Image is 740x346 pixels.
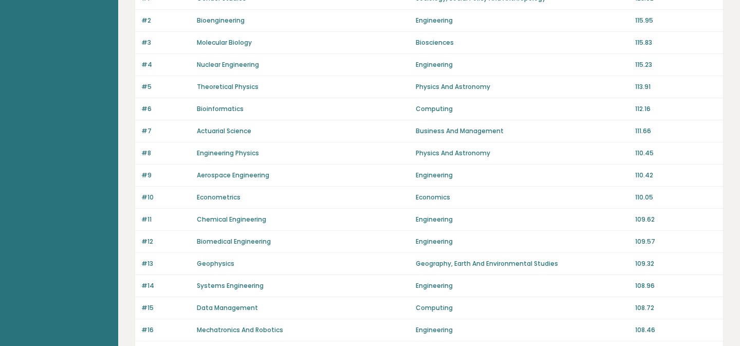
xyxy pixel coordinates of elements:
p: 111.66 [635,126,717,136]
a: Bioengineering [197,16,245,25]
p: Engineering [416,60,628,69]
p: Engineering [416,281,628,290]
p: #9 [141,171,191,180]
p: #7 [141,126,191,136]
p: Computing [416,303,628,313]
p: #10 [141,193,191,202]
a: Nuclear Engineering [197,60,259,69]
p: 115.23 [635,60,717,69]
p: Physics And Astronomy [416,82,628,92]
p: Engineering [416,215,628,224]
p: 112.16 [635,104,717,114]
p: #4 [141,60,191,69]
p: Engineering [416,237,628,246]
p: 108.96 [635,281,717,290]
p: #2 [141,16,191,25]
a: Systems Engineering [197,281,264,290]
p: #3 [141,38,191,47]
a: Chemical Engineering [197,215,266,224]
p: #15 [141,303,191,313]
a: Biomedical Engineering [197,237,271,246]
p: #5 [141,82,191,92]
a: Engineering Physics [197,149,259,157]
a: Aerospace Engineering [197,171,269,179]
p: Physics And Astronomy [416,149,628,158]
p: 109.62 [635,215,717,224]
p: Economics [416,193,628,202]
p: 115.83 [635,38,717,47]
p: 110.45 [635,149,717,158]
p: 108.72 [635,303,717,313]
p: Business And Management [416,126,628,136]
p: #14 [141,281,191,290]
p: Engineering [416,325,628,335]
p: 115.95 [635,16,717,25]
p: Engineering [416,171,628,180]
p: Engineering [416,16,628,25]
p: #6 [141,104,191,114]
p: Biosciences [416,38,628,47]
p: 110.05 [635,193,717,202]
a: Molecular Biology [197,38,252,47]
p: 113.91 [635,82,717,92]
p: 109.57 [635,237,717,246]
p: #11 [141,215,191,224]
p: #16 [141,325,191,335]
p: #13 [141,259,191,268]
a: Econometrics [197,193,240,202]
a: Actuarial Science [197,126,251,135]
p: #8 [141,149,191,158]
p: 109.32 [635,259,717,268]
p: 110.42 [635,171,717,180]
p: Computing [416,104,628,114]
a: Data Management [197,303,258,312]
p: Geography, Earth And Environmental Studies [416,259,628,268]
a: Geophysics [197,259,234,268]
p: #12 [141,237,191,246]
a: Mechatronics And Robotics [197,325,283,334]
a: Theoretical Physics [197,82,258,91]
a: Bioinformatics [197,104,244,113]
p: 108.46 [635,325,717,335]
